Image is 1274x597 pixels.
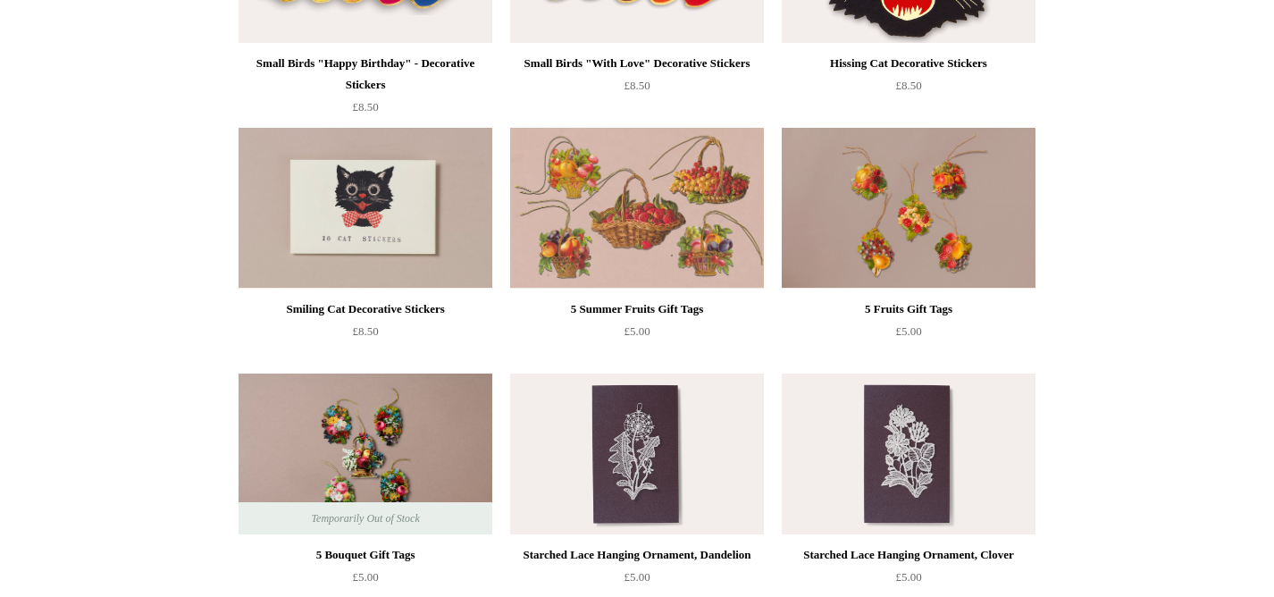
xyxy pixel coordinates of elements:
img: Starched Lace Hanging Ornament, Dandelion [510,374,764,534]
img: 5 Fruits Gift Tags [782,128,1035,289]
span: £5.00 [624,324,650,338]
div: Smiling Cat Decorative Stickers [243,298,488,320]
a: Starched Lace Hanging Ornament, Clover Starched Lace Hanging Ornament, Clover [782,374,1035,534]
a: 5 Fruits Gift Tags 5 Fruits Gift Tags [782,128,1035,289]
div: Starched Lace Hanging Ornament, Clover [786,544,1031,566]
span: £8.50 [895,79,921,92]
a: 5 Summer Fruits Gift Tags £5.00 [510,298,764,372]
a: Small Birds "Happy Birthday" - Decorative Stickers £8.50 [239,53,492,126]
a: Hissing Cat Decorative Stickers £8.50 [782,53,1035,126]
a: 5 Bouquet Gift Tags 5 Bouquet Gift Tags Temporarily Out of Stock [239,374,492,534]
img: Starched Lace Hanging Ornament, Clover [782,374,1035,534]
span: £5.00 [624,570,650,584]
a: 5 Summer Fruits Gift Tags 5 Summer Fruits Gift Tags [510,128,764,289]
span: Temporarily Out of Stock [293,502,437,534]
div: Small Birds "With Love" Decorative Stickers [515,53,759,74]
a: Starched Lace Hanging Ornament, Dandelion Starched Lace Hanging Ornament, Dandelion [510,374,764,534]
a: 5 Fruits Gift Tags £5.00 [782,298,1035,372]
span: £5.00 [895,324,921,338]
img: Smiling Cat Decorative Stickers [239,128,492,289]
span: £8.50 [624,79,650,92]
div: 5 Fruits Gift Tags [786,298,1031,320]
a: Small Birds "With Love" Decorative Stickers £8.50 [510,53,764,126]
a: Smiling Cat Decorative Stickers £8.50 [239,298,492,372]
div: Hissing Cat Decorative Stickers [786,53,1031,74]
span: £8.50 [352,100,378,114]
div: 5 Bouquet Gift Tags [243,544,488,566]
img: 5 Bouquet Gift Tags [239,374,492,534]
a: Smiling Cat Decorative Stickers Smiling Cat Decorative Stickers [239,128,492,289]
div: 5 Summer Fruits Gift Tags [515,298,759,320]
span: £5.00 [895,570,921,584]
img: 5 Summer Fruits Gift Tags [510,128,764,289]
div: Small Birds "Happy Birthday" - Decorative Stickers [243,53,488,96]
span: £8.50 [352,324,378,338]
span: £5.00 [352,570,378,584]
div: Starched Lace Hanging Ornament, Dandelion [515,544,759,566]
